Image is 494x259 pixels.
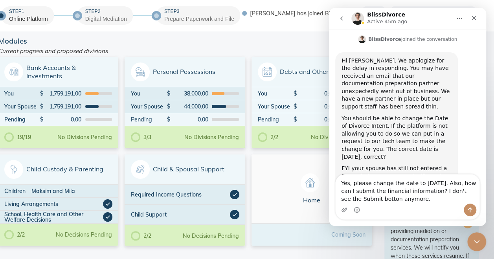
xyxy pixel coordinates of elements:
[40,117,44,122] div: $
[311,134,365,140] div: No Divisions Pending
[9,8,48,15] div: Step 1
[298,104,335,109] div: 0.00
[131,117,167,122] div: Pending
[184,134,239,140] div: No Divisions Pending
[183,233,239,239] div: No Decisions Pending
[13,157,123,180] div: FYI your spouse has still not entered a Date of Divorce Intent and will need to do so.
[298,117,335,122] div: 0.00
[164,8,234,15] div: Step 3
[252,57,372,148] a: Debts and Other ObligationsYou$0.00Your Spouse$0.00Pending$0.002/2No Divisions Pending
[85,15,127,23] div: Digital Mediation
[40,91,44,96] div: $
[9,15,48,23] div: Online Platform
[4,230,25,239] div: 2/2
[131,160,239,179] span: Child & Spousal Support
[164,15,234,23] div: Prepare Paperwork and File
[329,8,486,226] iframe: Intercom live chat
[250,11,356,16] span: [PERSON_NAME] has joined BlissDivorce
[135,196,147,208] button: Send a message…
[258,62,365,81] span: Debts and Other Obligations
[6,44,151,222] div: BlissDivorce says…
[56,232,112,237] div: No Decisions Pending
[4,211,103,222] div: School, Health Care and Other Welfare Decisions
[294,117,298,122] div: $
[131,210,230,219] div: Child Support
[167,117,171,122] div: $
[258,91,294,96] div: You
[85,8,127,15] div: Step 2
[171,104,208,109] div: 44,000.00
[252,154,372,246] a: HomeComing Soon
[4,199,103,209] div: Living Arrangements
[131,132,151,142] div: 3/3
[4,117,40,122] div: Pending
[13,49,123,103] div: Hi [PERSON_NAME]. We apologize for the delay in responding. You may have received an email that o...
[331,232,365,237] div: Coming Soon
[467,232,486,251] iframe: Intercom live chat
[131,104,167,109] div: Your Spouse
[12,199,18,205] button: Upload attachment
[294,91,298,96] div: $
[131,231,151,241] div: 2/2
[125,154,245,246] a: Child & Spousal SupportRequired Income QuestionsChild Support2/2No Decisions Pending
[258,173,365,204] span: Home
[125,57,245,148] a: Personal PossessionsYou$38,000.00Your Spouse$44,000.00Pending$0.003/3No Divisions Pending
[131,62,239,81] span: Personal Possessions
[258,132,278,142] div: 2/2
[4,104,40,109] div: Your Spouse
[167,91,171,96] div: $
[4,91,40,96] div: You
[171,117,208,122] div: 0.00
[7,167,151,196] textarea: Message…
[4,188,31,194] div: Children
[294,104,298,109] div: $
[6,44,129,204] div: Hi [PERSON_NAME]. We apologize for the delay in responding. You may have received an email that o...
[4,160,112,179] span: Child Custody & Parenting
[131,91,167,96] div: You
[44,104,81,109] div: 1,759,191.00
[4,62,112,81] span: Bank Accounts & Investments
[258,104,294,109] div: Your Spouse
[167,104,171,109] div: $
[57,134,112,140] div: No Divisions Pending
[171,91,208,96] div: 38,000.00
[40,104,44,109] div: $
[44,117,81,122] div: 0.00
[131,190,230,199] div: Required Income Questions
[31,188,112,194] div: Maksim and Mila
[25,199,31,205] button: Emoji picker
[44,91,81,96] div: 1,759,191.00
[258,117,294,122] div: Pending
[298,91,335,96] div: 0.00
[4,132,31,142] div: 19/19
[13,107,123,153] div: You should be able to change the Date of Divorce Intent. If the platform is not allowing you to d...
